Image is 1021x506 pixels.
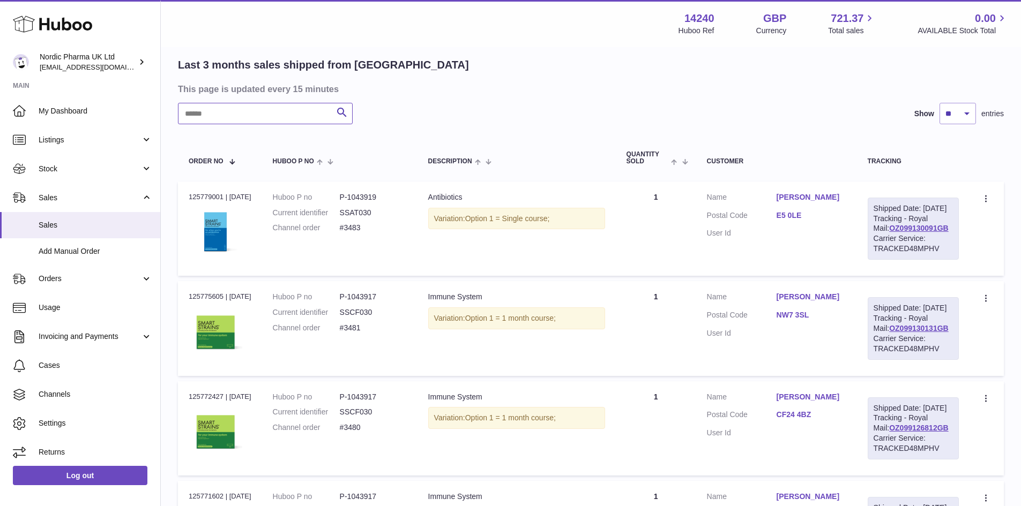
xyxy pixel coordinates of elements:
div: Antibiotics [428,192,605,202]
dt: Postal Code [707,210,777,223]
div: Shipped Date: [DATE] [874,403,953,413]
div: Tracking [868,158,959,165]
a: [PERSON_NAME] [777,192,846,202]
span: Returns [39,447,152,457]
div: Tracking - Royal Mail: [868,297,959,359]
div: Variation: [428,208,605,230]
strong: 14240 [684,11,714,26]
td: 1 [616,182,696,276]
span: My Dashboard [39,106,152,116]
span: Invoicing and Payments [39,331,141,342]
span: entries [981,109,1004,119]
dt: Huboo P no [273,292,340,302]
td: 1 [616,281,696,375]
div: Huboo Ref [679,26,714,36]
a: 721.37 Total sales [828,11,876,36]
div: Customer [707,158,846,165]
a: CF24 4BZ [777,410,846,420]
div: Carrier Service: TRACKED48MPHV [874,233,953,254]
td: 1 [616,381,696,475]
dt: Channel order [273,422,340,433]
span: Settings [39,418,152,428]
strong: GBP [763,11,786,26]
span: Huboo P no [273,158,314,165]
span: 0.00 [975,11,996,26]
img: 2.png [189,205,242,259]
dd: P-1043917 [340,292,407,302]
span: Listings [39,135,141,145]
a: OZ099130131GB [889,324,949,333]
a: [PERSON_NAME] [777,292,846,302]
span: Orders [39,274,141,284]
span: Sales [39,193,141,203]
dd: #3483 [340,223,407,233]
div: Variation: [428,307,605,329]
span: Option 1 = Single course; [465,214,550,223]
dt: Channel order [273,223,340,233]
a: NW7 3SL [777,310,846,320]
div: 125775605 | [DATE] [189,292,251,301]
div: Shipped Date: [DATE] [874,303,953,313]
span: Cases [39,360,152,371]
a: OZ099126812GB [889,424,949,432]
dd: SSAT030 [340,208,407,218]
div: Tracking - Royal Mail: [868,198,959,260]
a: Log out [13,466,147,485]
dt: Current identifier [273,407,340,417]
span: 721.37 [831,11,863,26]
dt: Channel order [273,323,340,333]
dd: #3481 [340,323,407,333]
dt: Huboo P no [273,392,340,402]
div: Carrier Service: TRACKED48MPHV [874,334,953,354]
span: Quantity Sold [627,151,669,165]
dd: SSCF030 [340,407,407,417]
div: 125772427 | [DATE] [189,392,251,402]
dt: Name [707,392,777,405]
div: Currency [756,26,787,36]
div: Shipped Date: [DATE] [874,203,953,214]
div: Immune System [428,392,605,402]
dd: SSCF030 [340,307,407,318]
dt: Huboo P no [273,192,340,202]
span: Option 1 = 1 month course; [465,413,556,422]
a: [PERSON_NAME] [777,392,846,402]
dt: User Id [707,328,777,338]
span: Stock [39,164,141,174]
dd: P-1043917 [340,492,407,502]
span: Add Manual Order [39,246,152,256]
a: 0.00 AVAILABLE Stock Total [918,11,1008,36]
dt: Name [707,192,777,205]
span: AVAILABLE Stock Total [918,26,1008,36]
dd: P-1043919 [340,192,407,202]
dt: User Id [707,428,777,438]
div: Immune System [428,492,605,502]
div: Immune System [428,292,605,302]
div: 125779001 | [DATE] [189,192,251,202]
span: Channels [39,389,152,399]
div: 125771602 | [DATE] [189,492,251,501]
span: Order No [189,158,223,165]
dt: Huboo P no [273,492,340,502]
dd: P-1043917 [340,392,407,402]
dt: Postal Code [707,410,777,422]
img: Immune_System_30sachets_FrontFace.png [189,405,242,458]
span: Option 1 = 1 month course; [465,314,556,322]
dt: Current identifier [273,307,340,318]
a: OZ099130091GB [889,224,949,232]
span: Total sales [828,26,876,36]
span: [EMAIL_ADDRESS][DOMAIN_NAME] [40,63,158,71]
img: internalAdmin-14240@internal.huboo.com [13,54,29,70]
dt: Name [707,292,777,305]
div: Tracking - Royal Mail: [868,397,959,459]
dt: Name [707,492,777,504]
span: Usage [39,303,152,313]
span: Description [428,158,472,165]
div: Variation: [428,407,605,429]
img: Immune_System_30sachets_FrontFace.png [189,305,242,359]
h3: This page is updated every 15 minutes [178,83,1001,95]
a: E5 0LE [777,210,846,221]
label: Show [914,109,934,119]
a: [PERSON_NAME] [777,492,846,502]
h2: Last 3 months sales shipped from [GEOGRAPHIC_DATA] [178,58,469,72]
dt: Current identifier [273,208,340,218]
